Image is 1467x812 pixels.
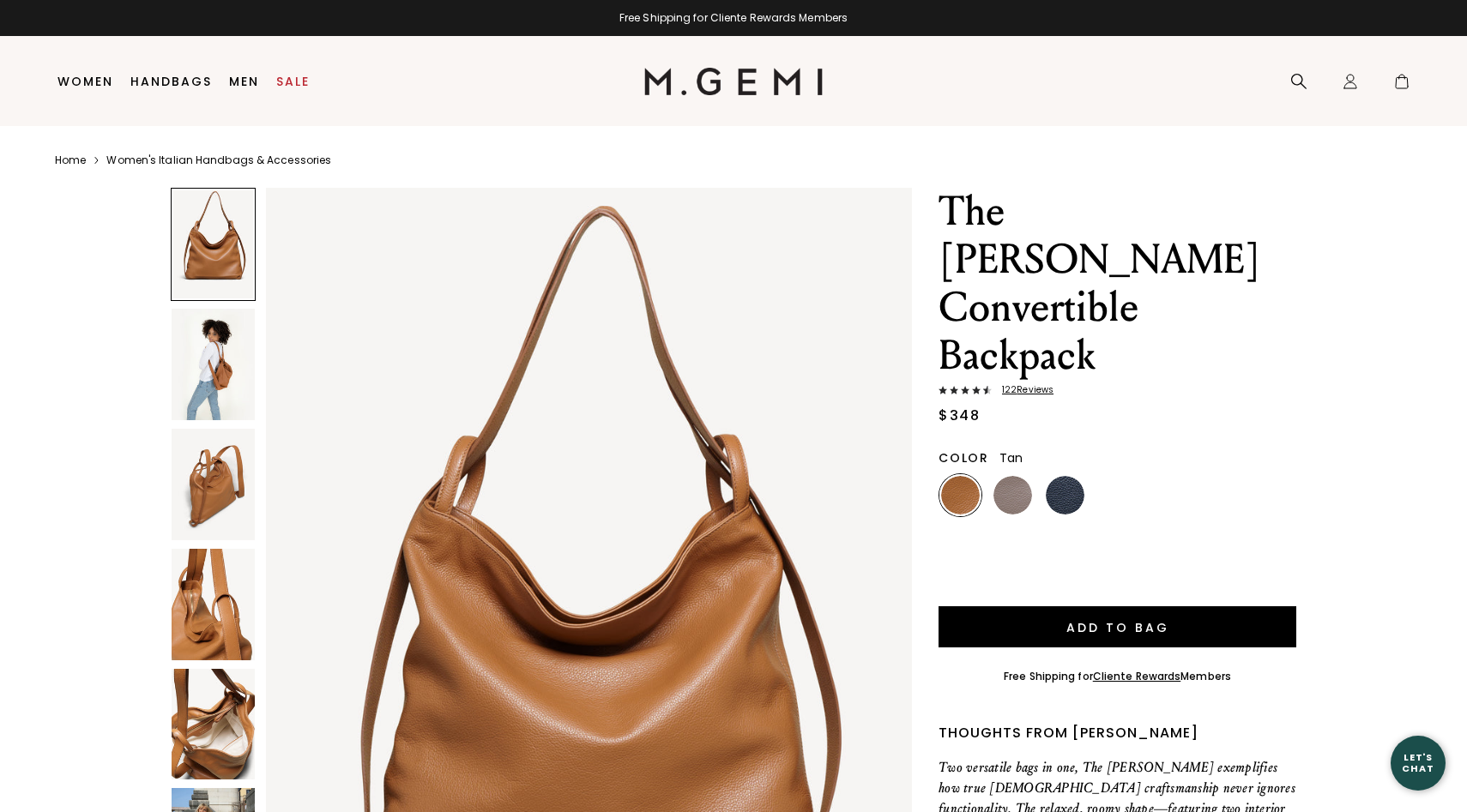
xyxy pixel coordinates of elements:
[941,528,980,567] img: Chocolate
[172,429,255,540] img: The Laura Convertible Backpack
[229,75,259,88] a: Men
[55,153,86,167] a: Home
[939,451,989,465] h2: Color
[1255,476,1294,514] img: Ecru
[1004,670,1231,683] div: Free Shipping for Members
[644,68,824,95] img: M.Gemi
[172,549,255,660] img: The Laura Convertible Backpack
[939,723,1296,743] div: Thoughts from [PERSON_NAME]
[1046,476,1084,514] img: Navy
[276,75,310,88] a: Sale
[999,449,1023,466] span: Tan
[939,606,1296,647] button: Add to Bag
[992,385,1053,395] span: 122 Review s
[939,406,980,426] div: $348
[941,476,980,514] img: Tan
[1150,476,1189,514] img: Dark Burgundy
[993,476,1032,514] img: Warm Gray
[1098,476,1137,514] img: Black
[939,385,1296,399] a: 122Reviews
[1203,476,1241,514] img: Dark Green
[57,75,113,88] a: Women
[106,153,331,167] a: Women's Italian Handbags & Accessories
[130,75,212,88] a: Handbags
[1093,669,1181,683] a: Cliente Rewards
[939,188,1296,380] h1: The [PERSON_NAME] Convertible Backpack
[172,669,255,780] img: The Laura Convertible Backpack
[1391,752,1446,773] div: Let's Chat
[172,309,255,420] img: The Laura Convertible Backpack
